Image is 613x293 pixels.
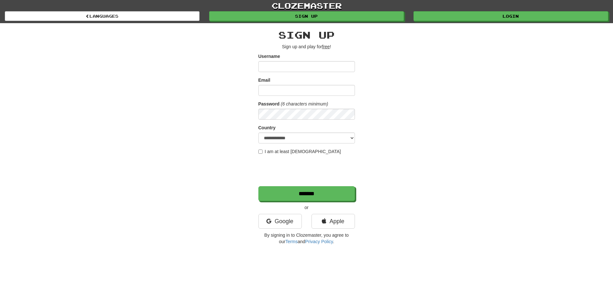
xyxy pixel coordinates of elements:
[258,148,341,155] label: I am at least [DEMOGRAPHIC_DATA]
[258,101,280,107] label: Password
[413,11,608,21] a: Login
[285,239,298,244] a: Terms
[258,150,263,154] input: I am at least [DEMOGRAPHIC_DATA]
[258,158,356,183] iframe: reCAPTCHA
[258,232,355,245] p: By signing in to Clozemaster, you agree to our and .
[258,124,276,131] label: Country
[258,214,302,229] a: Google
[209,11,404,21] a: Sign up
[258,30,355,40] h2: Sign up
[5,11,200,21] a: Languages
[258,43,355,50] p: Sign up and play for !
[305,239,333,244] a: Privacy Policy
[281,101,328,106] em: (6 characters minimum)
[258,53,280,60] label: Username
[322,44,330,49] u: free
[258,77,270,83] label: Email
[311,214,355,229] a: Apple
[258,204,355,211] p: or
